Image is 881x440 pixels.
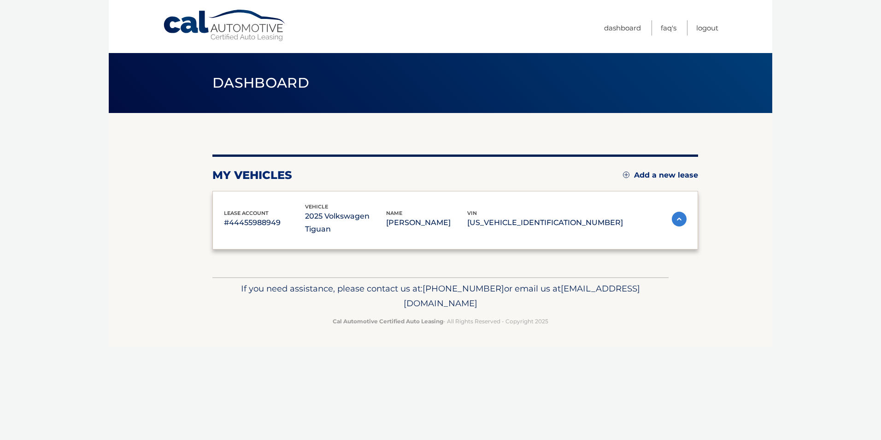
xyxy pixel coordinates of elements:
span: [EMAIL_ADDRESS][DOMAIN_NAME] [404,283,640,309]
p: [US_VEHICLE_IDENTIFICATION_NUMBER] [467,216,623,229]
a: Add a new lease [623,171,698,180]
span: vehicle [305,203,328,210]
p: 2025 Volkswagen Tiguan [305,210,386,236]
span: vin [467,210,477,216]
p: #44455988949 [224,216,305,229]
p: If you need assistance, please contact us at: or email us at [218,281,663,311]
span: name [386,210,402,216]
img: add.svg [623,172,629,178]
img: accordion-active.svg [672,212,687,226]
span: [PHONE_NUMBER] [423,283,504,294]
span: lease account [224,210,269,216]
p: [PERSON_NAME] [386,216,467,229]
h2: my vehicles [212,168,292,182]
a: Logout [696,20,718,36]
a: FAQ's [661,20,676,36]
strong: Cal Automotive Certified Auto Leasing [333,318,443,325]
span: Dashboard [212,74,309,91]
a: Dashboard [604,20,641,36]
a: Cal Automotive [163,9,287,42]
p: - All Rights Reserved - Copyright 2025 [218,316,663,326]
